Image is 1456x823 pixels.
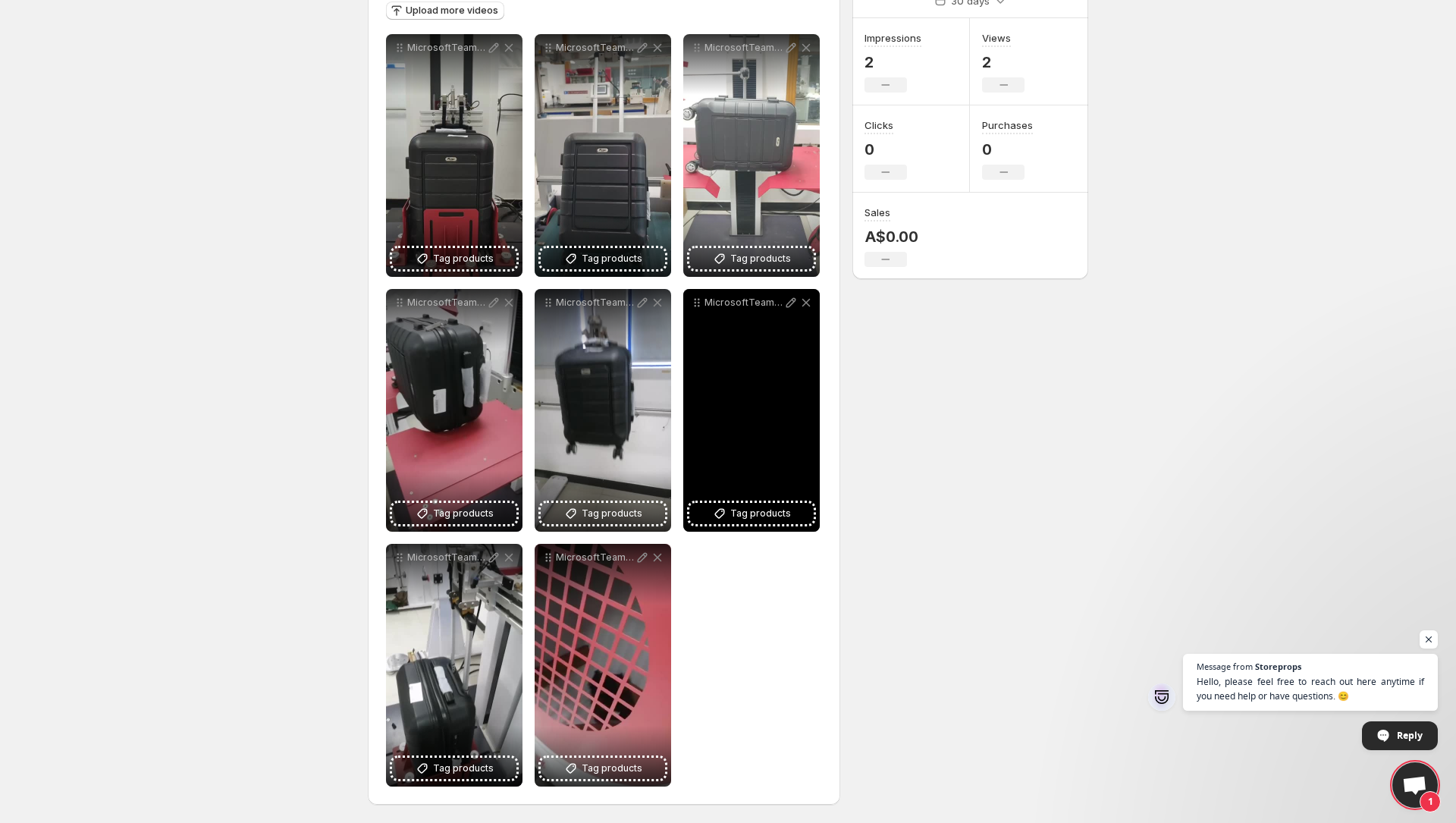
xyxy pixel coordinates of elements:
[535,289,671,532] div: MicrosoftTeams-video 1Tag products
[1197,674,1424,703] span: Hello, please feel free to reach out here anytime if you need help or have questions. 😊
[982,53,1025,71] p: 2
[683,34,820,277] div: MicrosoftTeams-video 7Tag products
[433,251,494,266] span: Tag products
[386,289,522,532] div: MicrosoftTeams-videoTag products
[392,503,516,524] button: Tag products
[556,42,635,54] p: MicrosoftTeams-video 6
[982,118,1033,133] h3: Purchases
[392,758,516,779] button: Tag products
[689,248,814,269] button: Tag products
[582,506,642,521] span: Tag products
[730,506,791,521] span: Tag products
[386,2,504,20] button: Upload more videos
[864,30,921,46] h3: Impressions
[864,140,907,159] p: 0
[541,248,665,269] button: Tag products
[1420,791,1441,812] span: 1
[541,503,665,524] button: Tag products
[864,205,890,220] h3: Sales
[1392,762,1438,808] div: Open chat
[392,248,516,269] button: Tag products
[556,297,635,309] p: MicrosoftTeams-video 1
[582,251,642,266] span: Tag products
[683,289,820,532] div: MicrosoftTeams-video 2Tag products
[407,551,486,564] p: MicrosoftTeams-video 3
[433,506,494,521] span: Tag products
[535,544,671,787] div: MicrosoftTeams-video 4Tag products
[704,42,783,54] p: MicrosoftTeams-video 7
[535,34,671,277] div: MicrosoftTeams-video 6Tag products
[982,140,1033,159] p: 0
[689,503,814,524] button: Tag products
[406,5,498,17] span: Upload more videos
[582,761,642,776] span: Tag products
[407,42,486,54] p: MicrosoftTeams-video 5
[386,544,522,787] div: MicrosoftTeams-video 3Tag products
[1197,662,1253,671] span: Message from
[730,251,791,266] span: Tag products
[556,551,635,564] p: MicrosoftTeams-video 4
[541,758,665,779] button: Tag products
[433,761,494,776] span: Tag products
[864,53,921,71] p: 2
[1397,722,1423,749] span: Reply
[864,228,918,246] p: A$0.00
[386,34,522,277] div: MicrosoftTeams-video 5Tag products
[407,297,486,309] p: MicrosoftTeams-video
[704,297,783,309] p: MicrosoftTeams-video 2
[1255,662,1301,671] span: Storeprops
[982,30,1011,46] h3: Views
[864,118,893,133] h3: Clicks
